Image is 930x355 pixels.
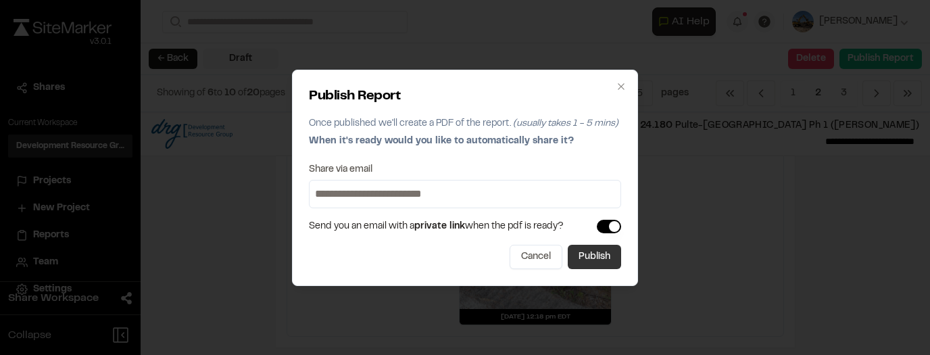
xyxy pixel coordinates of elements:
h2: Publish Report [309,87,621,107]
p: Once published we'll create a PDF of the report. [309,116,621,131]
label: Share via email [309,165,372,174]
span: (usually takes 1 - 5 mins) [513,120,618,128]
button: Cancel [510,245,562,269]
span: When it's ready would you like to automatically share it? [309,137,574,145]
button: Publish [568,245,621,269]
span: private link [414,222,465,231]
span: Send you an email with a when the pdf is ready? [309,219,564,234]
